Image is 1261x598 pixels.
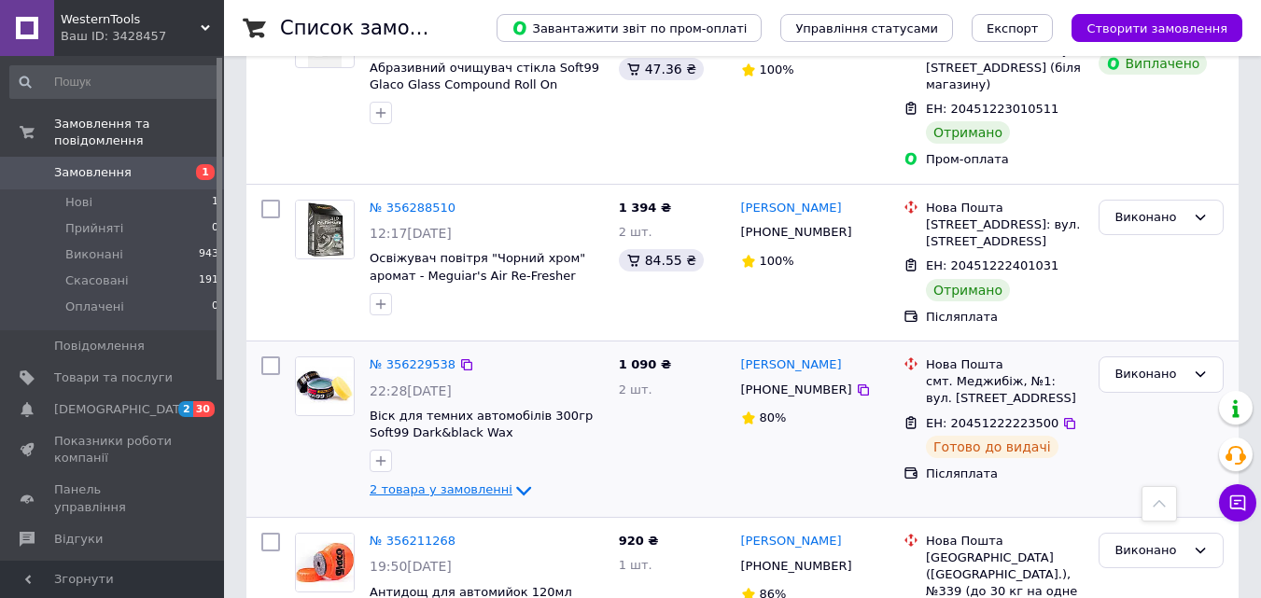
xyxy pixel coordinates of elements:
[54,401,192,418] span: [DEMOGRAPHIC_DATA]
[65,246,123,263] span: Виконані
[199,272,218,289] span: 191
[926,356,1084,373] div: Нова Пошта
[295,356,355,416] a: Фото товару
[619,357,671,371] span: 1 090 ₴
[54,481,173,515] span: Панель управління
[370,226,452,241] span: 12:17[DATE]
[795,21,938,35] span: Управління статусами
[619,58,704,80] div: 47.36 ₴
[61,11,201,28] span: WesternTools
[370,383,452,398] span: 22:28[DATE]
[497,14,762,42] button: Завантажити звіт по пром-оплаті
[212,220,218,237] span: 0
[370,483,512,497] span: 2 товара у замовленні
[370,61,599,92] a: Абразивний очищувач стікла Soft99 Glaco Glass Compound Roll On
[370,251,595,299] a: Освіжувач повітря "Чорний хром" аромат - Meguiar's Air Re-Fresher Black Chrome Scent 57 г. (G181302)
[619,558,652,572] span: 1 шт.
[65,194,92,211] span: Нові
[760,254,794,268] span: 100%
[926,466,1084,482] div: Післяплата
[370,482,535,496] a: 2 товара у замовленні
[370,409,593,440] a: Віск для темних автомобілів 300гр Soft99 Dark&black Wax
[196,164,215,180] span: 1
[619,201,671,215] span: 1 394 ₴
[737,554,856,578] div: [PHONE_NUMBER]
[780,14,953,42] button: Управління статусами
[178,401,193,417] span: 2
[926,436,1058,458] div: Готово до видачі
[1114,208,1185,228] div: Виконано
[54,369,173,386] span: Товари та послуги
[926,258,1058,272] span: ЕН: 20451222401031
[972,14,1054,42] button: Експорт
[926,102,1058,116] span: ЕН: 20451223010511
[65,299,124,315] span: Оплачені
[280,17,469,39] h1: Список замовлень
[926,309,1084,326] div: Післяплата
[926,216,1084,250] div: [STREET_ADDRESS]: вул. [STREET_ADDRESS]
[65,220,123,237] span: Прийняті
[54,164,132,181] span: Замовлення
[760,410,787,424] span: 80%
[1219,484,1256,522] button: Чат з покупцем
[619,382,652,396] span: 2 шт.
[296,534,354,591] img: Фото товару
[926,373,1084,407] div: смт. Меджибіж, №1: вул. [STREET_ADDRESS]
[926,25,1084,93] div: [GEOGRAPHIC_DATA], Поштомат №43452: вул. [STREET_ADDRESS] (біля магазину)
[370,357,455,371] a: № 356229538
[370,559,452,574] span: 19:50[DATE]
[65,272,129,289] span: Скасовані
[54,433,173,466] span: Показники роботи компанії
[926,533,1084,549] div: Нова Пошта
[737,378,856,402] div: [PHONE_NUMBER]
[1072,14,1242,42] button: Створити замовлення
[1114,365,1185,384] div: Виконано
[741,200,842,217] a: [PERSON_NAME]
[737,220,856,244] div: [PHONE_NUMBER]
[741,356,842,374] a: [PERSON_NAME]
[1099,52,1207,75] div: Виплачено
[926,279,1010,301] div: Отримано
[1114,541,1185,561] div: Виконано
[54,338,145,355] span: Повідомлення
[61,28,224,45] div: Ваш ID: 3428457
[619,225,652,239] span: 2 шт.
[212,299,218,315] span: 0
[9,65,220,99] input: Пошук
[199,246,218,263] span: 943
[619,249,704,271] div: 84.55 ₴
[193,401,215,417] span: 30
[1053,21,1242,35] a: Створити замовлення
[741,533,842,550] a: [PERSON_NAME]
[54,531,103,548] span: Відгуки
[760,63,794,76] span: 100%
[926,151,1084,168] div: Пром-оплата
[1086,21,1227,35] span: Створити замовлення
[926,200,1084,216] div: Нова Пошта
[987,21,1039,35] span: Експорт
[370,201,455,215] a: № 356288510
[296,201,354,258] img: Фото товару
[619,534,659,548] span: 920 ₴
[926,121,1010,144] div: Отримано
[212,194,218,211] span: 1
[370,534,455,548] a: № 356211268
[295,200,355,259] a: Фото товару
[296,357,354,415] img: Фото товару
[511,20,747,36] span: Завантажити звіт по пром-оплаті
[295,533,355,592] a: Фото товару
[926,416,1058,430] span: ЕН: 20451222223500
[54,116,224,149] span: Замовлення та повідомлення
